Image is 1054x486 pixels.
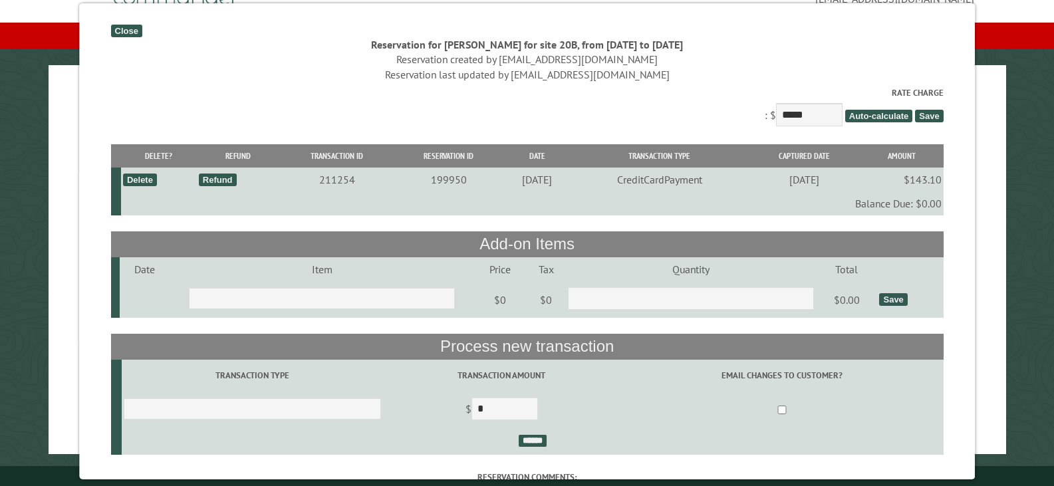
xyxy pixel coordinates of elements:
[110,52,943,66] div: Reservation created by [EMAIL_ADDRESS][DOMAIN_NAME]
[110,334,943,359] th: Process new transaction
[526,257,566,281] td: Tax
[474,257,526,281] td: Price
[526,281,566,318] td: $0
[280,168,394,191] td: 211254
[571,168,748,191] td: CreditCardPayment
[816,281,877,318] td: $0.00
[566,257,816,281] td: Quantity
[110,25,142,37] div: Close
[110,231,943,257] th: Add-on Items
[121,191,944,215] td: Balance Due: $0.00
[110,86,943,99] label: Rate Charge
[879,293,907,306] div: Save
[748,168,860,191] td: [DATE]
[845,110,913,122] span: Auto-calculate
[816,257,877,281] td: Total
[394,168,503,191] td: 199950
[110,471,943,483] label: Reservation comments:
[280,144,394,168] th: Transaction ID
[452,471,602,480] small: © Campground Commander LLC. All rights reserved.
[124,369,381,382] label: Transaction Type
[622,369,941,382] label: Email changes to customer?
[748,144,860,168] th: Captured Date
[860,168,944,191] td: $143.10
[199,174,237,186] div: Refund
[110,67,943,82] div: Reservation last updated by [EMAIL_ADDRESS][DOMAIN_NAME]
[170,257,474,281] td: Item
[196,144,279,168] th: Refund
[474,281,526,318] td: $0
[915,110,943,122] span: Save
[394,144,503,168] th: Reservation ID
[503,144,571,168] th: Date
[110,37,943,52] div: Reservation for [PERSON_NAME] for site 20B, from [DATE] to [DATE]
[860,144,944,168] th: Amount
[119,257,170,281] td: Date
[121,144,197,168] th: Delete?
[123,174,157,186] div: Delete
[110,86,943,130] div: : $
[571,144,748,168] th: Transaction Type
[383,392,620,429] td: $
[503,168,571,191] td: [DATE]
[385,369,618,382] label: Transaction Amount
